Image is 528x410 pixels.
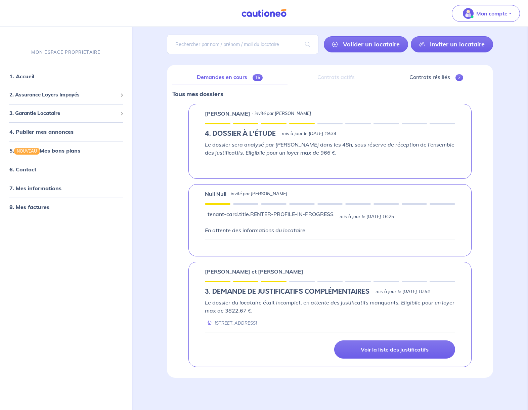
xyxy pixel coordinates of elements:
div: 6. Contact [3,163,129,176]
p: - mis à jour le [DATE] 10:54 [372,288,430,295]
div: 3. Garantie Locataire [3,107,129,120]
input: Rechercher par nom / prénom / mail du locataire [167,35,318,54]
div: 5.NOUVEAUMes bons plans [3,144,129,157]
span: 2. Assurance Loyers Impayés [9,91,118,99]
div: 1. Accueil [3,70,129,83]
div: state: RENTER-DOCUMENTS-INCOMPLETE, Context: IN-LANDLORD,IN-LANDLORD-NO-CERTIFICATE [205,288,455,296]
a: 8. Mes factures [9,204,49,210]
p: - invité par [PERSON_NAME] [252,110,311,117]
p: Tous mes dossiers [172,90,488,98]
p: [PERSON_NAME] [205,110,250,118]
p: tenant-card.title.RENTER-PROFILE-IN-PROGRESS [208,210,334,218]
a: 6. Contact [9,166,36,173]
a: Contrats résiliés2 [385,70,488,84]
em: En attente des informations du locataire [205,227,305,234]
a: 4. Publier mes annonces [9,128,74,135]
p: MON ESPACE PROPRIÉTAIRE [31,49,100,55]
a: 7. Mes informations [9,185,61,192]
div: state: RENTER-DOCUMENTS-TO-EVALUATE, Context: IN-LANDLORD,IN-LANDLORD-NO-CERTIFICATE [205,130,455,138]
div: [STREET_ADDRESS] [205,320,257,326]
a: Inviter un locataire [411,36,493,52]
span: 2 [455,74,463,81]
em: Le dossier sera analysé par [PERSON_NAME] dans les 48h, sous réserve de réception de l’ensemble d... [205,141,454,156]
em: Le dossier du locataire était incomplet, en attente des justificatifs manquants. Eligibile pour u... [205,299,454,314]
h5: 3. DEMANDE DE JUSTIFICATIFS COMPLÉMENTAIRES [205,288,369,296]
a: 1. Accueil [9,73,34,80]
a: Demandes en cours16 [172,70,288,84]
a: Valider un locataire [324,36,408,52]
span: search [297,35,318,54]
div: 2. Assurance Loyers Impayés [3,88,129,101]
p: - mis à jour le [DATE] 19:34 [278,130,336,137]
div: 8. Mes factures [3,200,129,214]
div: 7. Mes informations [3,181,129,195]
button: illu_account_valid_menu.svgMon compte [452,5,520,22]
p: Null Null [205,190,226,198]
p: Mon compte [476,9,508,17]
p: - mis à jour le [DATE] 16:25 [336,213,394,220]
p: Voir la liste des justificatifs [361,346,429,353]
img: Cautioneo [239,9,289,17]
img: illu_account_valid_menu.svg [463,8,474,19]
span: 3. Garantie Locataire [9,109,118,117]
span: 16 [253,74,263,81]
a: 5.NOUVEAUMes bons plans [9,147,80,154]
div: state: RENTER-PROFILE-IN-PROGRESS, Context: IN-LANDLORD,IN-LANDLORD-NO-CERTIFICATE [205,210,455,223]
h5: 4. DOSSIER À L'ÉTUDE [205,130,276,138]
a: Voir la liste des justificatifs [334,340,455,359]
div: 4. Publier mes annonces [3,125,129,138]
p: [PERSON_NAME] et [PERSON_NAME] [205,268,303,276]
p: - invité par [PERSON_NAME] [228,191,287,197]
